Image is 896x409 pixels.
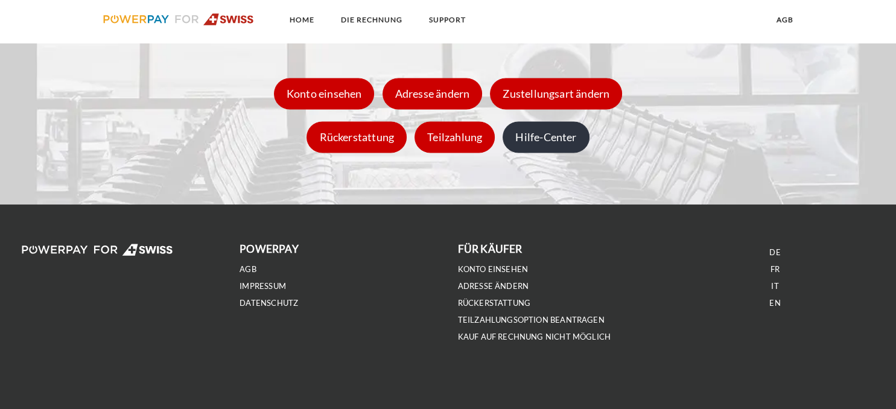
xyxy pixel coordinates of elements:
b: POWERPAY [240,243,298,255]
a: Adresse ändern [458,281,529,291]
a: Rückerstattung [458,298,531,308]
a: SUPPORT [418,9,475,31]
a: Home [279,9,324,31]
a: Hilfe-Center [500,130,592,144]
a: DATENSCHUTZ [240,298,298,308]
a: Kauf auf Rechnung nicht möglich [458,332,611,342]
div: Zustellungsart ändern [490,78,622,109]
div: Konto einsehen [274,78,375,109]
div: Hilfe-Center [503,121,589,153]
img: logo-swiss-white.svg [22,244,173,256]
a: agb [240,264,256,274]
div: Rückerstattung [307,121,407,153]
a: Teilzahlungsoption beantragen [458,315,605,325]
b: FÜR KÄUFER [458,243,523,255]
a: agb [766,9,804,31]
div: Adresse ändern [383,78,483,109]
a: DE [769,247,780,258]
a: EN [769,298,780,308]
div: Teilzahlung [415,121,495,153]
a: Teilzahlung [411,130,498,144]
a: Rückerstattung [303,130,410,144]
a: Konto einsehen [458,264,529,274]
a: IT [771,281,778,291]
a: Konto einsehen [271,87,378,100]
a: FR [770,264,780,274]
a: Zustellungsart ändern [487,87,625,100]
a: DIE RECHNUNG [330,9,412,31]
img: logo-swiss.svg [103,13,255,25]
a: Adresse ändern [380,87,486,100]
a: IMPRESSUM [240,281,286,291]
